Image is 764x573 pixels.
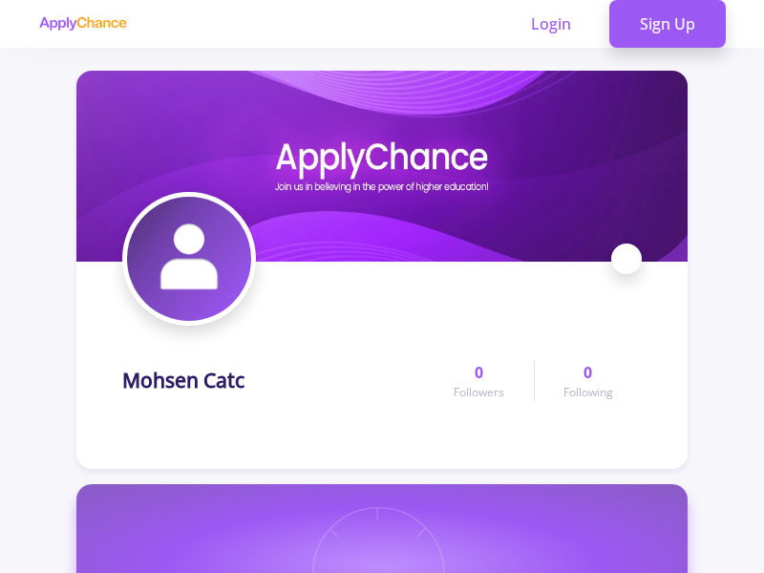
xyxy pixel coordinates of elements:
span: Following [563,384,613,401]
h1: Mohsen Catc [122,369,244,393]
a: 0Followers [425,361,533,401]
a: 0Following [534,361,642,401]
img: Mohsen Catccover image [76,71,688,262]
span: 0 [475,361,483,384]
span: 0 [584,361,592,384]
span: Followers [454,384,504,401]
img: applychance logo text only [38,16,127,32]
img: Mohsen Catcavatar [127,197,251,321]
